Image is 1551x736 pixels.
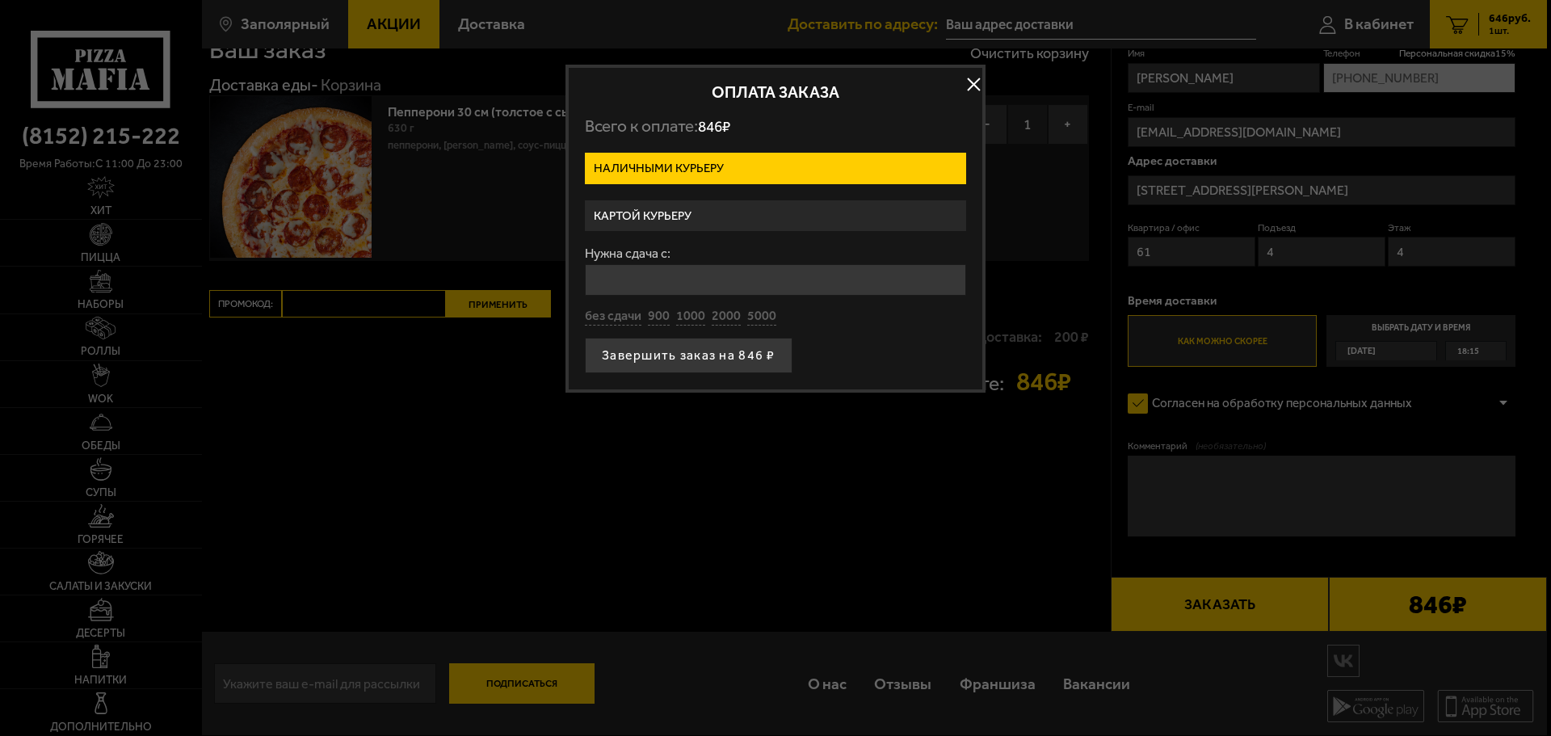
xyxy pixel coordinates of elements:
button: 2000 [712,308,741,326]
button: без сдачи [585,308,641,326]
span: 846 ₽ [698,117,730,136]
p: Всего к оплате: [585,116,966,137]
button: 1000 [676,308,705,326]
button: Завершить заказ на 846 ₽ [585,338,792,373]
label: Наличными курьеру [585,153,966,184]
button: 900 [648,308,670,326]
button: 5000 [747,308,776,326]
label: Картой курьеру [585,200,966,232]
label: Нужна сдача с: [585,247,966,260]
h2: Оплата заказа [585,84,966,100]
